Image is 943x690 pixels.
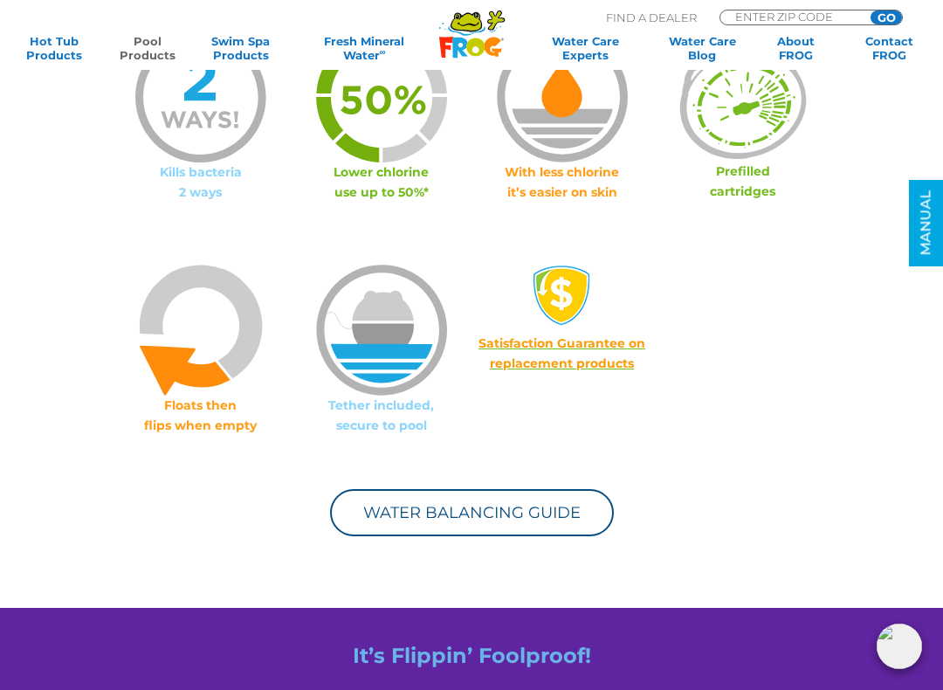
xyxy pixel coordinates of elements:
img: icon-tethered-blue [316,265,447,396]
img: icon-flips-orange [135,265,266,396]
p: Lower chlorine use up to 50%* [291,162,471,203]
a: MANUAL [909,180,943,266]
input: GO [871,10,902,24]
img: icon-prefilled-green-FF copy2 [678,31,809,162]
a: Fresh MineralWater∞ [298,34,430,62]
img: icon-2-ways-blue [135,31,266,162]
h2: It’s Flippin’ Foolproof! [74,644,869,668]
img: openIcon [877,624,922,669]
p: Tether included, secure to pool [291,396,471,436]
a: Satisfaction Guarantee on replacement products [478,335,645,371]
p: Kills bacteria 2 ways [110,162,291,203]
sup: ∞ [380,47,386,57]
img: money-back1-small [532,265,593,326]
p: Floats then flips when empty [110,396,291,436]
input: Zip Code Form [733,10,851,23]
p: Prefilled cartridges [652,162,833,202]
p: With less chlorine it’s easier on skin [471,162,652,203]
a: AboutFROG [760,34,832,62]
a: ContactFROG [853,34,926,62]
a: Swim SpaProducts [204,34,277,62]
a: Water CareExperts [526,34,645,62]
img: icon-50percent-green [316,31,447,162]
a: PoolProducts [111,34,183,62]
img: icon-less-chlorine-orange [497,31,628,162]
p: Find A Dealer [606,10,697,25]
a: Water CareBlog [666,34,739,62]
a: Hot TubProducts [17,34,90,62]
a: Water Balancing Guide [330,489,614,536]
